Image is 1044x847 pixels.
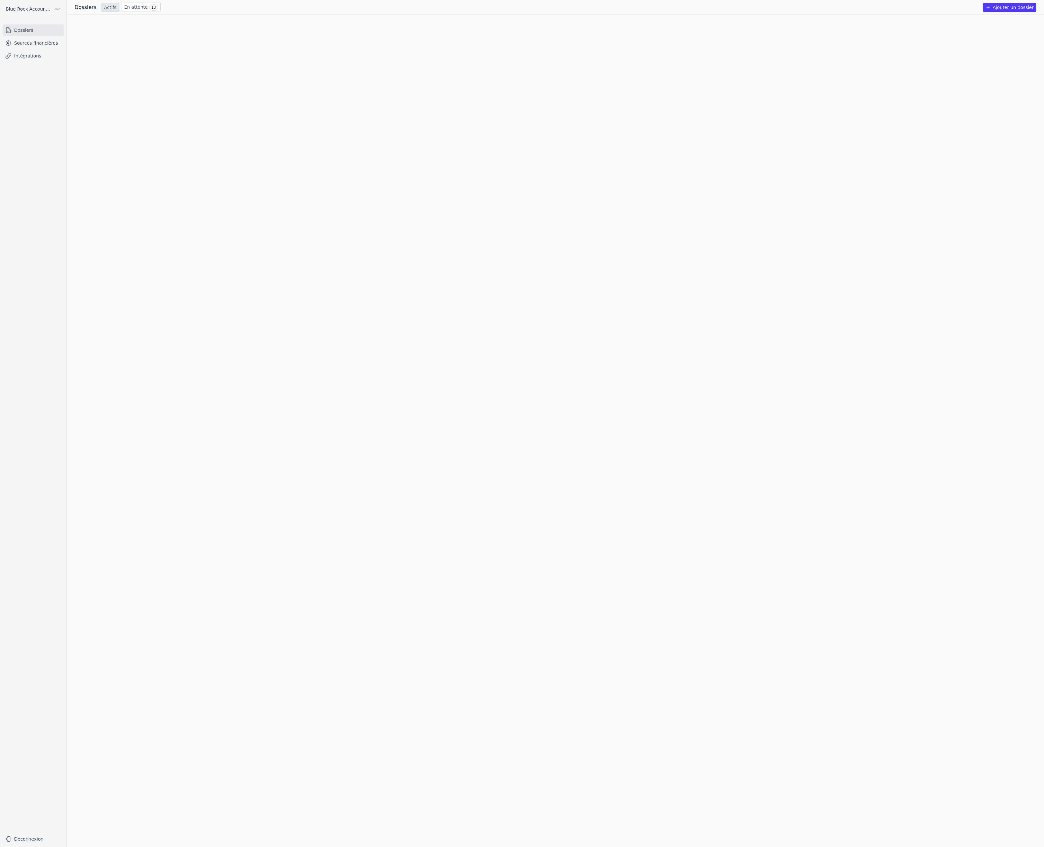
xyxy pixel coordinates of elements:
[149,4,158,11] span: 13
[3,37,64,49] a: Sources financières
[6,6,52,12] span: Blue Rock Accounting
[102,3,119,12] a: Actifs
[983,3,1036,12] button: Ajouter un dossier
[3,24,64,36] a: Dossiers
[3,4,64,14] button: Blue Rock Accounting
[3,50,64,62] a: Intégrations
[3,834,64,844] button: Déconnexion
[122,3,161,12] a: En attente 13
[75,4,96,11] h3: Dossiers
